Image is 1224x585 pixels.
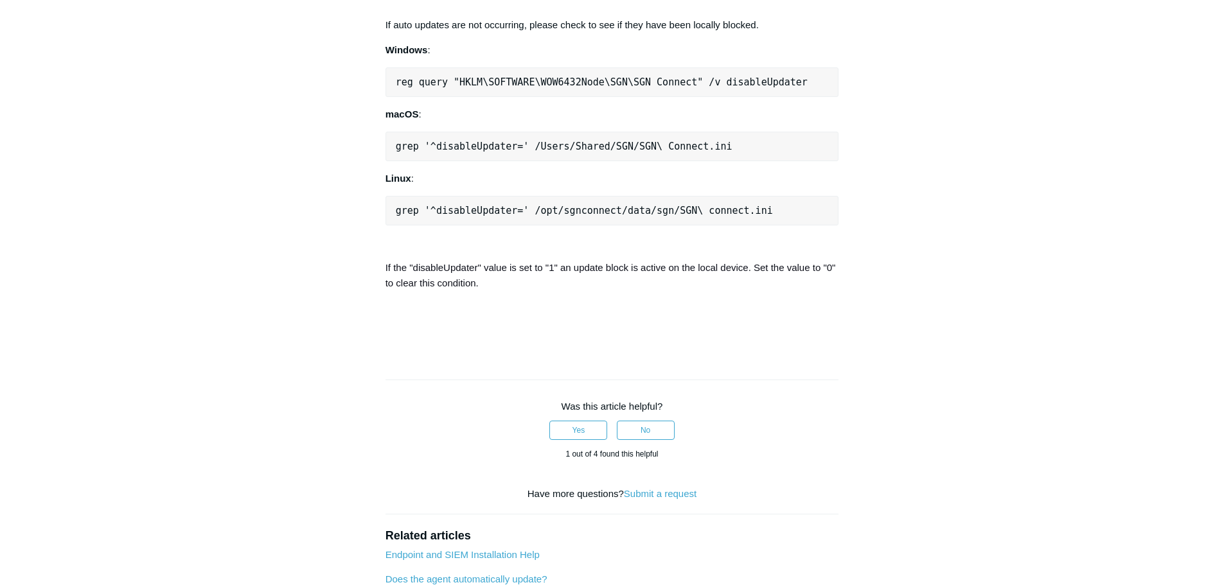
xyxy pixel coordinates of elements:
[624,488,696,499] a: Submit a request
[386,107,839,122] p: :
[617,421,675,440] button: This article was not helpful
[386,17,839,33] p: If auto updates are not occurring, please check to see if they have been locally blocked.
[386,42,839,58] p: :
[386,262,836,288] span: If the "disableUpdater" value is set to "1" an update block is active on the local device. Set th...
[386,487,839,502] div: Have more questions?
[386,132,839,161] pre: grep '^disableUpdater=' /Users/Shared/SGN/SGN\ Connect.ini
[549,421,607,440] button: This article was helpful
[386,527,839,545] h2: Related articles
[386,196,839,225] pre: grep '^disableUpdater=' /opt/sgnconnect/data/sgn/SGN\ connect.ini
[386,109,419,119] strong: macOS
[386,44,428,55] strong: Windows
[386,573,547,584] a: Does the agent automatically update?
[386,173,411,184] strong: Linux
[386,549,540,560] a: Endpoint and SIEM Installation Help
[562,401,663,412] span: Was this article helpful?
[386,67,839,97] pre: reg query "HKLM\SOFTWARE\WOW6432Node\SGN\SGN Connect" /v disableUpdater
[386,171,839,186] p: :
[565,450,658,458] span: 1 out of 4 found this helpful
